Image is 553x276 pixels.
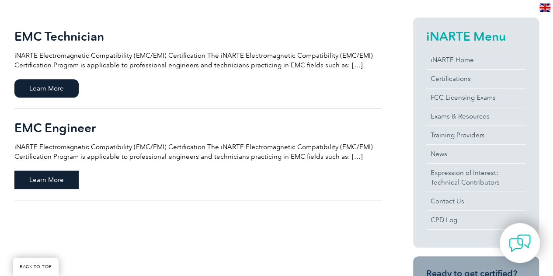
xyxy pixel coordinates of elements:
span: Learn More [14,171,79,189]
img: en [539,3,550,12]
a: iNARTE Home [426,51,526,69]
a: Expression of Interest:Technical Contributors [426,164,526,192]
a: News [426,145,526,163]
p: iNARTE Electromagnetic Compatibility (EMC/EMI) Certification The iNARTE Electromagnetic Compatibi... [14,142,382,161]
p: iNARTE Electromagnetic Compatibility (EMC/EMI) Certification The iNARTE Electromagnetic Compatibi... [14,51,382,70]
a: FCC Licensing Exams [426,88,526,107]
a: Exams & Resources [426,107,526,126]
img: contact-chat.png [509,232,531,254]
h2: EMC Technician [14,29,382,43]
a: Contact Us [426,192,526,210]
h2: EMC Engineer [14,121,382,135]
a: Training Providers [426,126,526,144]
a: EMC Engineer iNARTE Electromagnetic Compatibility (EMC/EMI) Certification The iNARTE Electromagne... [14,109,382,200]
a: EMC Technician iNARTE Electromagnetic Compatibility (EMC/EMI) Certification The iNARTE Electromag... [14,17,382,109]
a: CPD Log [426,211,526,229]
a: BACK TO TOP [13,258,59,276]
span: Learn More [14,79,79,98]
h2: iNARTE Menu [426,29,526,43]
a: Certifications [426,70,526,88]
